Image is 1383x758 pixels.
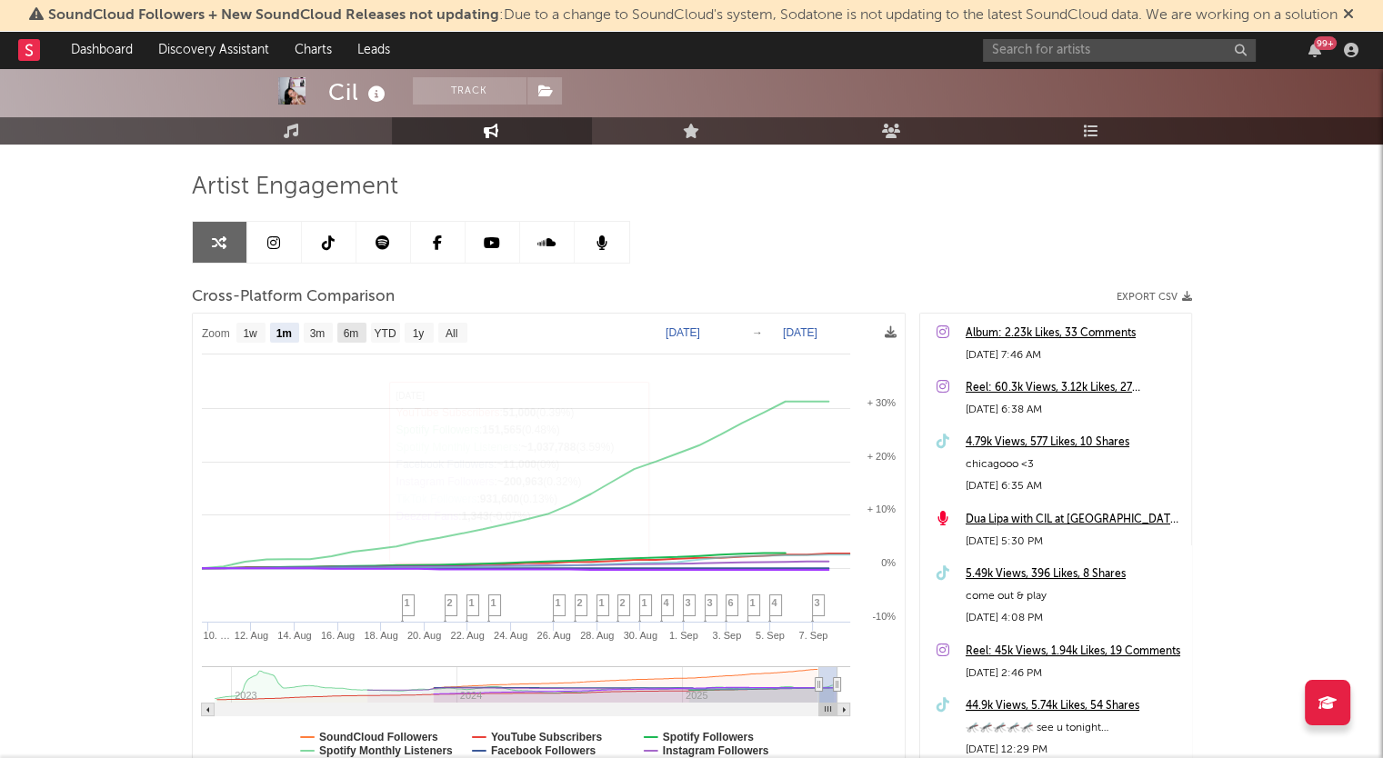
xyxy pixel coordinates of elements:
[620,597,626,608] span: 2
[48,8,499,23] span: SoundCloud Followers + New SoundCloud Releases not updating
[664,597,669,608] span: 4
[966,585,1182,607] div: come out & play
[966,399,1182,421] div: [DATE] 6:38 AM
[966,475,1182,497] div: [DATE] 6:35 AM
[405,597,410,608] span: 1
[450,630,484,641] text: 22. Aug
[319,731,438,743] text: SoundCloud Followers
[234,630,267,641] text: 12. Aug
[867,504,896,514] text: + 10%
[867,397,896,408] text: + 30%
[536,630,570,641] text: 26. Aug
[966,717,1182,739] div: 🦟🦟🦟🦟🦟 see u tonight [GEOGRAPHIC_DATA]
[202,327,230,340] text: Zoom
[490,744,596,757] text: Facebook Followers
[881,557,896,568] text: 0%
[364,630,397,641] text: 18. Aug
[494,630,527,641] text: 24. Aug
[966,695,1182,717] a: 44.9k Views, 5.74k Likes, 54 Shares
[966,564,1182,585] a: 5.49k Views, 396 Likes, 8 Shares
[966,607,1182,629] div: [DATE] 4:08 PM
[712,630,741,641] text: 3. Sep
[686,597,691,608] span: 3
[966,454,1182,475] div: chicagooo <3
[192,286,395,308] span: Cross-Platform Comparison
[1117,292,1192,303] button: Export CSV
[983,39,1256,62] input: Search for artists
[966,432,1182,454] a: 4.79k Views, 577 Likes, 10 Shares
[750,597,756,608] span: 1
[966,641,1182,663] a: Reel: 45k Views, 1.94k Likes, 19 Comments
[666,326,700,339] text: [DATE]
[282,32,345,68] a: Charts
[815,597,820,608] span: 3
[490,731,602,743] text: YouTube Subscribers
[580,630,614,641] text: 28. Aug
[491,597,496,608] span: 1
[599,597,605,608] span: 1
[707,597,713,608] span: 3
[412,327,424,340] text: 1y
[772,597,777,608] span: 4
[1314,36,1337,50] div: 99 +
[203,630,229,641] text: 10. …
[623,630,656,641] text: 30. Aug
[966,663,1182,684] div: [DATE] 2:46 PM
[798,630,827,641] text: 7. Sep
[556,597,561,608] span: 1
[1343,8,1354,23] span: Dismiss
[966,344,1182,366] div: [DATE] 7:46 AM
[872,611,896,622] text: -10%
[752,326,763,339] text: →
[783,326,817,339] text: [DATE]
[343,327,358,340] text: 6m
[406,630,440,641] text: 20. Aug
[662,744,768,757] text: Instagram Followers
[577,597,583,608] span: 2
[966,531,1182,553] div: [DATE] 5:30 PM
[328,77,390,107] div: Cil
[145,32,282,68] a: Discovery Assistant
[662,731,753,743] text: Spotify Followers
[966,377,1182,399] a: Reel: 60.3k Views, 3.12k Likes, 27 Comments
[374,327,396,340] text: YTD
[668,630,697,641] text: 1. Sep
[48,8,1338,23] span: : Due to a change to SoundCloud's system, Sodatone is not updating to the latest SoundCloud data....
[345,32,403,68] a: Leads
[319,744,453,757] text: Spotify Monthly Listeners
[447,597,453,608] span: 2
[728,597,734,608] span: 6
[966,509,1182,531] a: Dua Lipa with CIL at [GEOGRAPHIC_DATA] ([DATE])
[642,597,647,608] span: 1
[867,451,896,462] text: + 20%
[58,32,145,68] a: Dashboard
[320,630,354,641] text: 16. Aug
[243,327,257,340] text: 1w
[966,323,1182,344] a: Album: 2.23k Likes, 33 Comments
[469,597,475,608] span: 1
[192,176,398,198] span: Artist Engagement
[755,630,784,641] text: 5. Sep
[277,630,311,641] text: 14. Aug
[1308,43,1321,57] button: 99+
[445,327,456,340] text: All
[413,77,526,105] button: Track
[276,327,291,340] text: 1m
[309,327,325,340] text: 3m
